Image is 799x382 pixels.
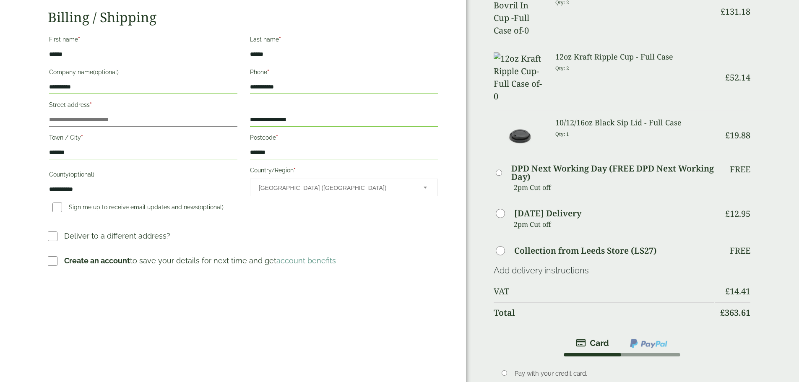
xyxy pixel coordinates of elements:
p: Deliver to a different address? [64,230,170,242]
p: Pay with your credit card. [515,369,738,378]
abbr: required [78,36,80,43]
bdi: 12.95 [725,208,750,219]
label: Sign me up to receive email updates and news [49,204,227,213]
a: account benefits [276,256,336,265]
input: Sign me up to receive email updates and news(optional) [52,203,62,212]
label: County [49,169,237,183]
span: United Kingdom (UK) [259,179,412,197]
label: Street address [49,99,237,113]
img: stripe.png [576,338,609,348]
bdi: 363.61 [720,307,750,318]
abbr: required [279,36,281,43]
span: £ [725,208,730,219]
bdi: 131.18 [721,6,750,17]
span: £ [725,130,730,141]
span: Country/Region [250,179,438,196]
small: Qty: 1 [555,131,569,137]
p: 2pm Cut off [514,181,714,194]
label: Company name [49,66,237,81]
label: DPD Next Working Day (FREE DPD Next Working Day) [511,164,714,181]
p: to save your details for next time and get [64,255,336,266]
label: First name [49,34,237,48]
label: Phone [250,66,438,81]
span: £ [720,307,725,318]
label: Town / City [49,132,237,146]
img: ppcp-gateway.png [629,338,668,349]
abbr: required [294,167,296,174]
span: £ [725,286,730,297]
abbr: required [276,134,278,141]
label: [DATE] Delivery [514,209,581,218]
span: £ [721,6,725,17]
span: £ [725,72,730,83]
abbr: required [267,69,269,75]
small: Qty: 2 [555,65,569,71]
h3: 10/12/16oz Black Sip Lid - Full Case [555,118,714,127]
th: VAT [494,281,714,301]
abbr: required [81,134,83,141]
p: Free [730,164,750,174]
span: (optional) [69,171,94,178]
label: Postcode [250,132,438,146]
span: (optional) [93,69,119,75]
th: Total [494,302,714,323]
label: Collection from Leeds Store (LS27) [514,247,657,255]
img: 12oz Kraft Ripple Cup-Full Case of-0 [494,52,545,103]
label: Last name [250,34,438,48]
h2: Billing / Shipping [48,9,439,25]
p: 2pm Cut off [514,218,714,231]
h3: 12oz Kraft Ripple Cup - Full Case [555,52,714,62]
bdi: 14.41 [725,286,750,297]
span: (optional) [198,204,224,210]
p: Free [730,246,750,256]
bdi: 52.14 [725,72,750,83]
abbr: required [90,101,92,108]
a: Add delivery instructions [494,265,589,275]
strong: Create an account [64,256,130,265]
bdi: 19.88 [725,130,750,141]
label: Country/Region [250,164,438,179]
